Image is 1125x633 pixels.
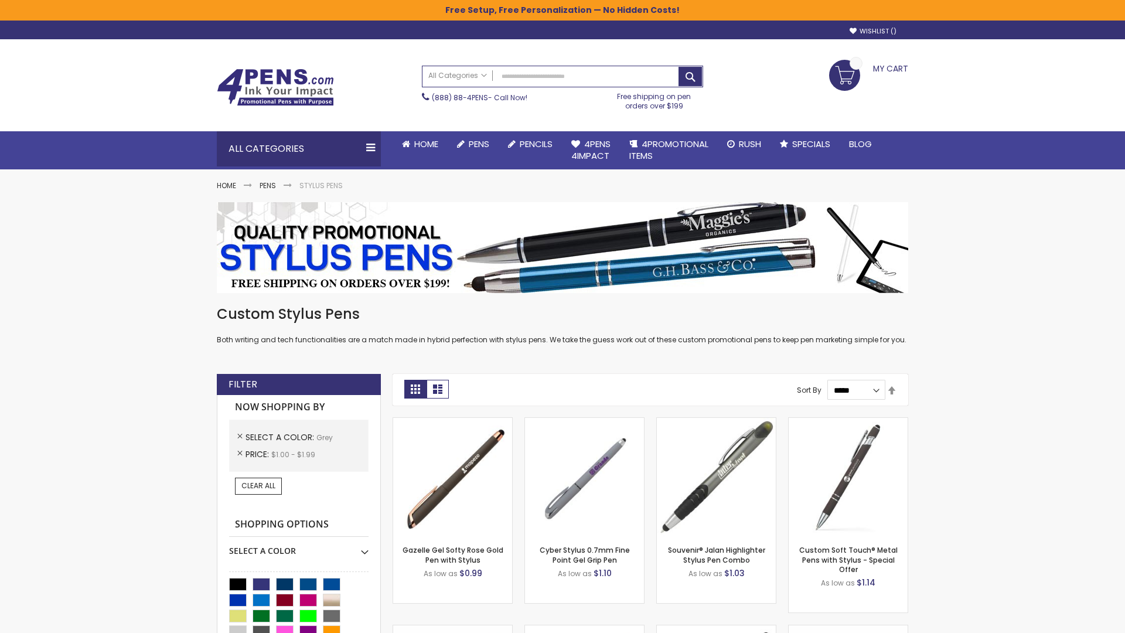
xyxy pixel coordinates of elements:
[271,450,315,460] span: $1.00 - $1.99
[229,512,369,537] strong: Shopping Options
[688,569,722,578] span: As low as
[849,138,872,150] span: Blog
[299,181,343,190] strong: Stylus Pens
[217,131,381,166] div: All Categories
[571,138,611,162] span: 4Pens 4impact
[432,93,527,103] span: - Call Now!
[540,545,630,564] a: Cyber Stylus 0.7mm Fine Point Gel Grip Pen
[789,417,908,427] a: Custom Soft Touch® Metal Pens with Stylus-Grey
[792,138,830,150] span: Specials
[525,418,644,537] img: Cyber Stylus 0.7mm Fine Point Gel Grip Pen-Grey
[235,478,282,494] a: Clear All
[668,545,765,564] a: Souvenir® Jalan Highlighter Stylus Pen Combo
[229,395,369,420] strong: Now Shopping by
[459,567,482,579] span: $0.99
[428,71,487,80] span: All Categories
[393,417,512,427] a: Gazelle Gel Softy Rose Gold Pen with Stylus-Grey
[414,138,438,150] span: Home
[316,433,333,443] span: Grey
[821,578,855,588] span: As low as
[217,69,334,106] img: 4Pens Custom Pens and Promotional Products
[217,181,236,190] a: Home
[797,385,821,395] label: Sort By
[789,418,908,537] img: Custom Soft Touch® Metal Pens with Stylus-Grey
[241,481,275,491] span: Clear All
[718,131,771,157] a: Rush
[594,567,612,579] span: $1.10
[393,418,512,537] img: Gazelle Gel Softy Rose Gold Pen with Stylus-Grey
[229,378,257,391] strong: Filter
[724,567,745,579] span: $1.03
[422,66,493,86] a: All Categories
[520,138,553,150] span: Pencils
[857,577,875,588] span: $1.14
[558,569,592,578] span: As low as
[246,448,271,460] span: Price
[605,87,704,111] div: Free shipping on pen orders over $199
[850,27,896,36] a: Wishlist
[404,380,427,399] strong: Grid
[469,138,489,150] span: Pens
[799,545,898,574] a: Custom Soft Touch® Metal Pens with Stylus - Special Offer
[525,417,644,427] a: Cyber Stylus 0.7mm Fine Point Gel Grip Pen-Grey
[432,93,488,103] a: (888) 88-4PENS
[499,131,562,157] a: Pencils
[217,202,908,293] img: Stylus Pens
[448,131,499,157] a: Pens
[424,569,458,578] span: As low as
[217,305,908,324] h1: Custom Stylus Pens
[393,131,448,157] a: Home
[771,131,840,157] a: Specials
[620,131,718,169] a: 4PROMOTIONALITEMS
[403,545,503,564] a: Gazelle Gel Softy Rose Gold Pen with Stylus
[840,131,881,157] a: Blog
[260,181,276,190] a: Pens
[629,138,708,162] span: 4PROMOTIONAL ITEMS
[739,138,761,150] span: Rush
[246,431,316,443] span: Select A Color
[229,537,369,557] div: Select A Color
[562,131,620,169] a: 4Pens4impact
[657,417,776,427] a: Souvenir® Jalan Highlighter Stylus Pen Combo-Grey
[217,305,908,345] div: Both writing and tech functionalities are a match made in hybrid perfection with stylus pens. We ...
[657,418,776,537] img: Souvenir® Jalan Highlighter Stylus Pen Combo-Grey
